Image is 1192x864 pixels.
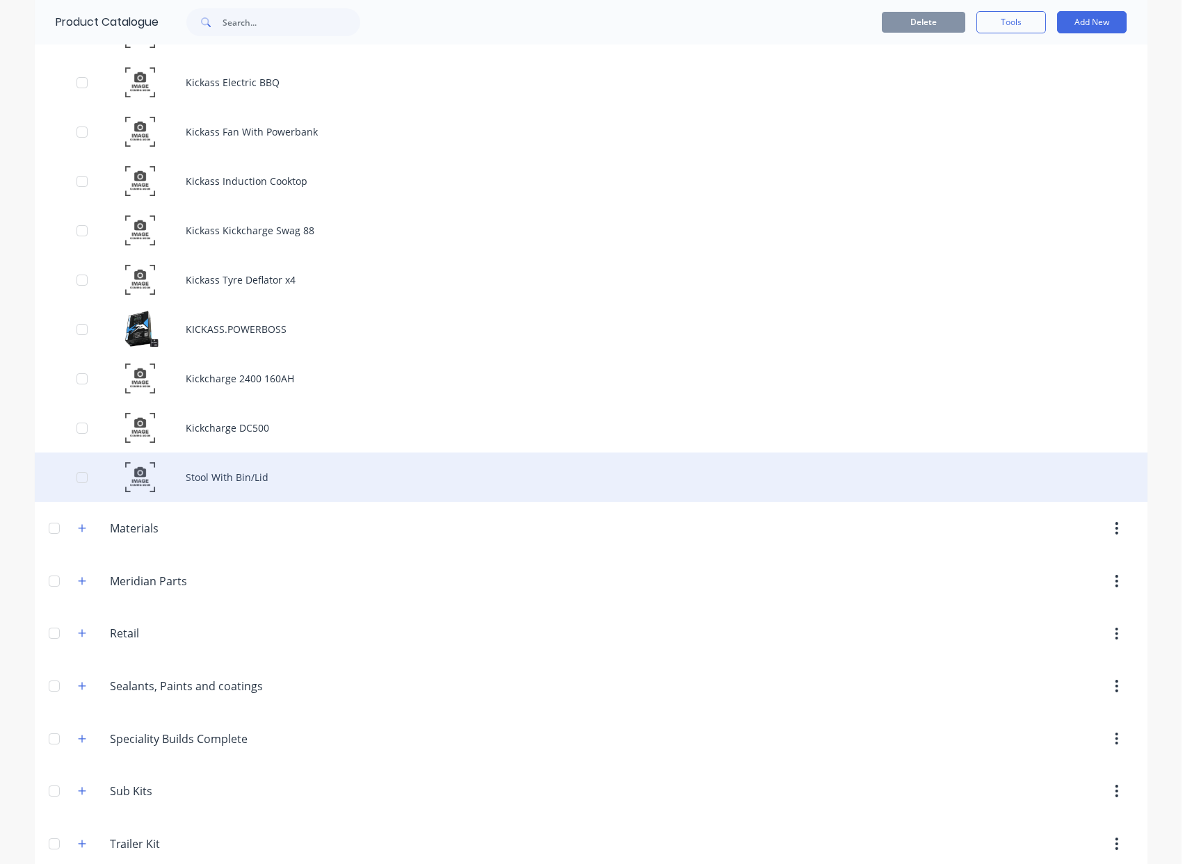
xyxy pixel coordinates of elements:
div: Kickcharge 2400 160AH Kickcharge 2400 160AH [35,354,1147,403]
div: Kickass Induction CooktopKickass Induction Cooktop [35,156,1147,206]
button: Tools [976,11,1046,33]
input: Enter category name [110,678,275,694]
div: Kickass Kickcharge Swag 88 Kickass Kickcharge Swag 88 [35,206,1147,255]
input: Enter category name [110,836,275,852]
input: Enter category name [110,625,275,642]
div: Kickass Tyre Deflator x4Kickass Tyre Deflator x4 [35,255,1147,304]
input: Search... [223,8,360,36]
input: Enter category name [110,520,275,537]
input: Enter category name [110,783,275,799]
div: KICKASS.POWERBOSSKICKASS.POWERBOSS [35,304,1147,354]
div: Kickcharge DC500Kickcharge DC500 [35,403,1147,453]
input: Enter category name [110,731,275,747]
button: Delete [882,12,965,33]
button: Add New [1057,11,1127,33]
div: Kickass Fan With Powerbank Kickass Fan With Powerbank [35,107,1147,156]
input: Enter category name [110,573,275,589]
div: Stool With Bin/LidStool With Bin/Lid [35,453,1147,502]
div: Kickass Electric BBQKickass Electric BBQ [35,58,1147,107]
